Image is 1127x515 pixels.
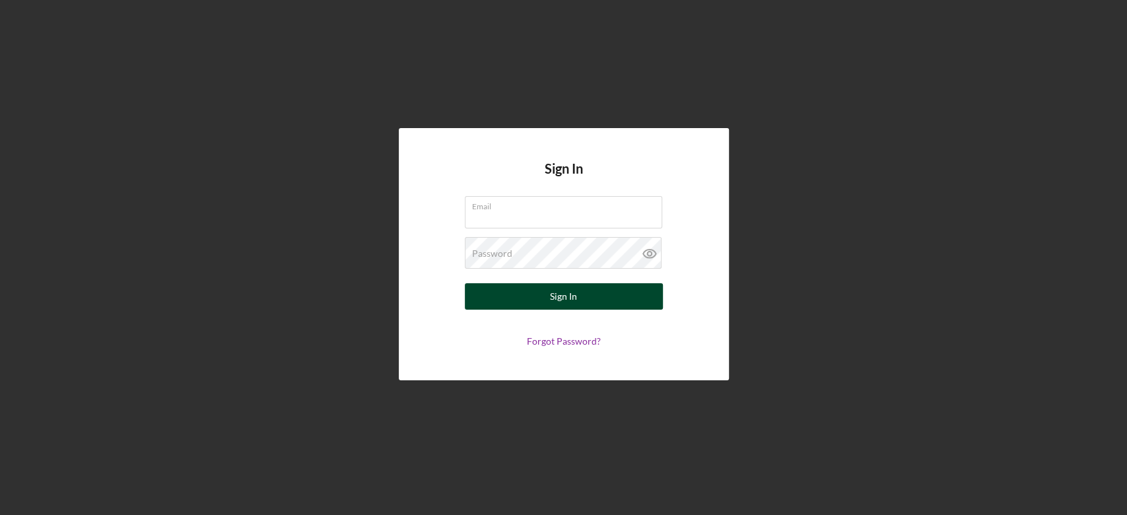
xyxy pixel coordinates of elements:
[472,197,662,211] label: Email
[545,161,583,196] h4: Sign In
[550,283,577,310] div: Sign In
[472,248,512,259] label: Password
[465,283,663,310] button: Sign In
[527,335,601,347] a: Forgot Password?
